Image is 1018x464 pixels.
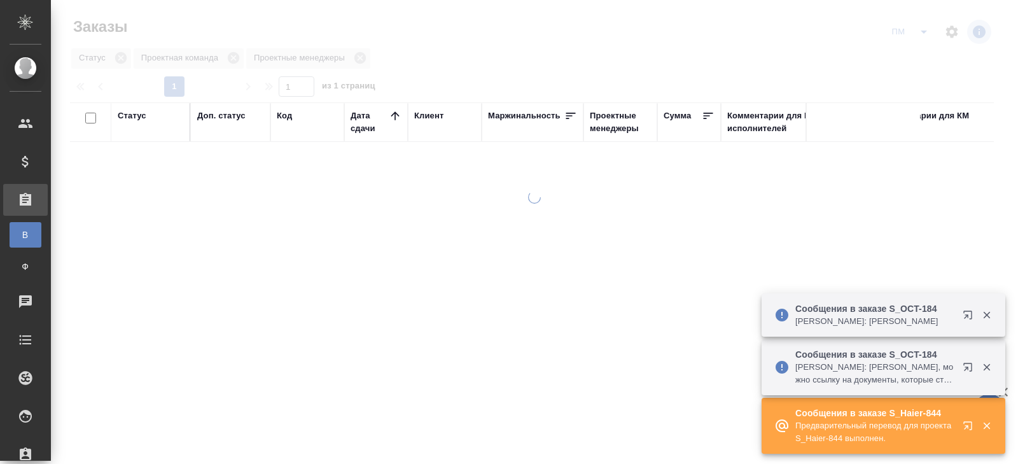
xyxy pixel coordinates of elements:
div: Клиент [414,109,443,122]
button: Закрыть [973,362,1000,373]
div: Проектные менеджеры [590,109,651,135]
div: Доп. статус [197,109,246,122]
div: Сумма [664,109,691,122]
span: В [16,228,35,241]
div: Код [277,109,292,122]
p: Предварительный перевод для проекта S_Haier-844 выполнен. [795,419,954,445]
div: Маржинальность [488,109,561,122]
div: Комментарии для КМ [880,109,969,122]
p: Сообщения в заказе S_OCT-184 [795,302,954,315]
button: Открыть в новой вкладке [955,302,986,333]
p: [PERSON_NAME]: [PERSON_NAME], можно ссылку на документы, которые стоит просмотреть еще раз? [PERS... [795,361,954,386]
a: Ф [10,254,41,279]
p: Сообщения в заказе S_OCT-184 [795,348,954,361]
p: Сообщения в заказе S_Haier-844 [795,407,954,419]
div: Статус [118,109,146,122]
button: Закрыть [973,309,1000,321]
div: Комментарии для ПМ/исполнителей [727,109,867,135]
div: Дата сдачи [351,109,389,135]
button: Открыть в новой вкладке [955,413,986,444]
button: Закрыть [973,420,1000,432]
span: Ф [16,260,35,273]
p: [PERSON_NAME]: [PERSON_NAME] [795,315,954,328]
a: В [10,222,41,248]
button: Открыть в новой вкладке [955,355,986,385]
